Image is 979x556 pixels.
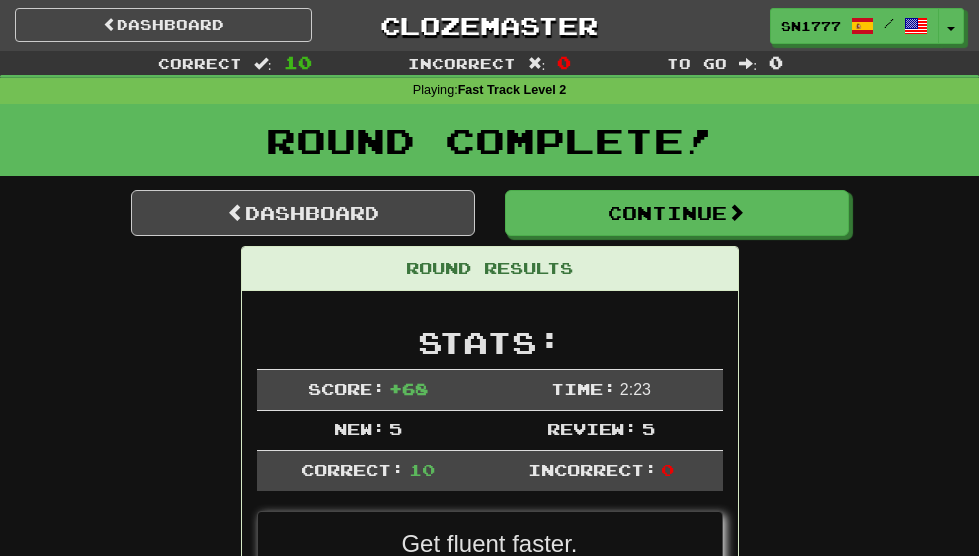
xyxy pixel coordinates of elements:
[661,460,674,479] span: 0
[342,8,638,43] a: Clozemaster
[389,379,428,398] span: + 68
[301,460,404,479] span: Correct:
[409,460,435,479] span: 10
[547,419,637,438] span: Review:
[551,379,615,398] span: Time:
[642,419,655,438] span: 5
[528,460,657,479] span: Incorrect:
[15,8,312,42] a: Dashboard
[739,56,757,70] span: :
[131,190,475,236] a: Dashboard
[257,326,723,359] h2: Stats:
[528,56,546,70] span: :
[667,55,727,72] span: To go
[308,379,385,398] span: Score:
[770,8,939,44] a: Sn1777 /
[408,55,516,72] span: Incorrect
[242,247,738,291] div: Round Results
[769,52,783,72] span: 0
[158,55,242,72] span: Correct
[254,56,272,70] span: :
[781,17,841,35] span: Sn1777
[620,381,651,398] span: 2 : 23
[389,419,402,438] span: 5
[284,52,312,72] span: 10
[884,16,894,30] span: /
[557,52,571,72] span: 0
[7,121,972,160] h1: Round Complete!
[334,419,385,438] span: New:
[458,83,567,97] strong: Fast Track Level 2
[505,190,849,236] button: Continue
